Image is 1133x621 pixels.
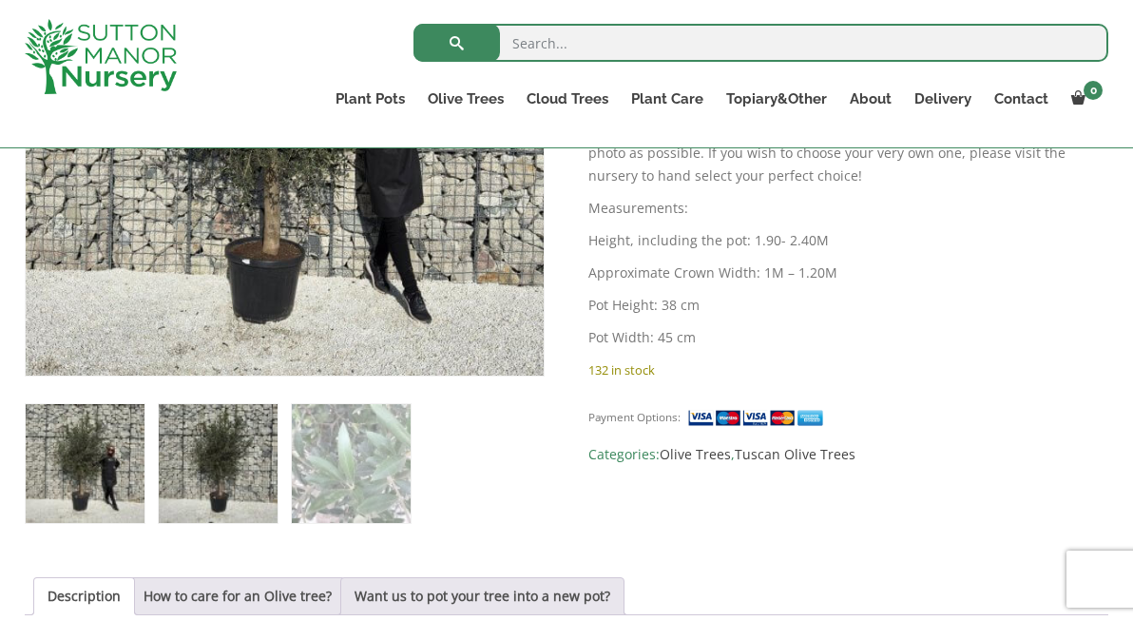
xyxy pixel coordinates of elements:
a: Want us to pot your tree into a new pot? [355,578,610,614]
a: Plant Care [620,86,715,112]
p: Pot Height: 38 cm [588,294,1108,317]
a: Cloud Trees [515,86,620,112]
a: Contact [983,86,1060,112]
a: Plant Pots [324,86,416,112]
span: 0 [1084,81,1103,100]
img: logo [25,19,177,94]
span: Categories: , [588,443,1108,466]
a: Olive Trees [660,445,731,463]
img: Tuscan Olive Tree XXL 1.90 - 2.40 - Image 2 [159,404,278,523]
a: Olive Trees [416,86,515,112]
small: Payment Options: [588,410,681,424]
a: Topiary&Other [715,86,838,112]
a: How to care for an Olive tree? [144,578,332,614]
a: 0 [1060,86,1108,112]
p: 132 in stock [588,359,1108,381]
img: Tuscan Olive Tree XXL 1.90 - 2.40 [26,404,144,523]
p: These beautiful Spanish Tuscan Olive trees are selected as similar to the stock photo as possible... [588,119,1108,187]
p: Height, including the pot: 1.90- 2.40M [588,229,1108,252]
img: payment supported [687,408,830,428]
a: Delivery [903,86,983,112]
p: Approximate Crown Width: 1M – 1.20M [588,262,1108,284]
img: Tuscan Olive Tree XXL 1.90 - 2.40 - Image 3 [292,404,411,523]
p: Pot Width: 45 cm [588,326,1108,349]
p: Measurements: [588,197,1108,220]
input: Search... [413,24,1108,62]
a: Tuscan Olive Trees [735,445,855,463]
a: About [838,86,903,112]
a: Description [48,578,121,614]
